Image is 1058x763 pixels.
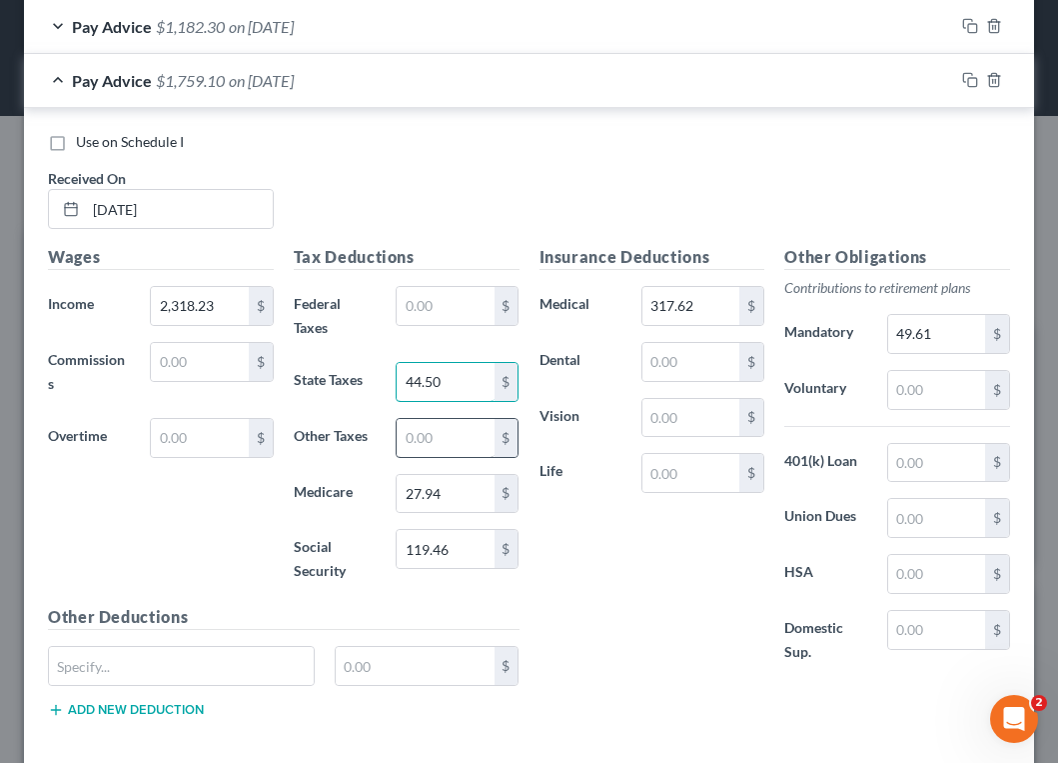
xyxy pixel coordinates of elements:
input: 0.00 [397,363,494,401]
iframe: Intercom live chat [990,695,1038,743]
div: $ [985,499,1009,537]
div: $ [985,371,1009,409]
div: $ [985,611,1009,649]
div: $ [985,444,1009,482]
input: 0.00 [151,287,248,325]
span: Pay Advice [72,17,152,36]
label: Medicare [284,474,386,514]
span: Pay Advice [72,71,152,90]
label: HSA [774,554,876,594]
h5: Other Obligations [784,245,1010,270]
input: 0.00 [888,315,985,353]
div: $ [495,647,519,685]
input: MM/DD/YYYY [86,190,273,228]
input: 0.00 [642,343,739,381]
label: Vision [529,398,631,438]
div: $ [985,555,1009,593]
input: 0.00 [888,555,985,593]
label: Commissions [38,342,140,402]
div: $ [495,475,519,513]
label: Domestic Sup. [774,610,876,670]
span: on [DATE] [229,17,294,36]
div: $ [495,363,519,401]
input: 0.00 [397,287,494,325]
h5: Wages [48,245,274,270]
label: Union Dues [774,498,876,538]
h5: Other Deductions [48,605,520,630]
input: 0.00 [888,371,985,409]
span: Received On [48,170,126,187]
input: 0.00 [397,419,494,457]
div: $ [739,454,763,492]
input: Specify... [49,647,314,685]
label: Federal Taxes [284,286,386,346]
label: Dental [529,342,631,382]
label: Mandatory [774,314,876,354]
label: Life [529,453,631,493]
input: 0.00 [397,475,494,513]
span: $1,759.10 [156,71,225,90]
label: Overtime [38,418,140,458]
label: Other Taxes [284,418,386,458]
span: 2 [1031,695,1047,711]
input: 0.00 [888,444,985,482]
div: $ [739,287,763,325]
div: $ [249,287,273,325]
input: 0.00 [151,343,248,381]
div: $ [739,399,763,437]
span: $1,182.30 [156,17,225,36]
input: 0.00 [151,419,248,457]
span: Use on Schedule I [76,133,184,150]
div: $ [249,343,273,381]
label: Social Security [284,529,386,589]
div: $ [985,315,1009,353]
label: State Taxes [284,362,386,402]
h5: Insurance Deductions [539,245,765,270]
input: 0.00 [336,647,495,685]
div: $ [739,343,763,381]
h5: Tax Deductions [294,245,520,270]
span: Income [48,295,94,312]
label: Medical [529,286,631,326]
div: $ [249,419,273,457]
input: 0.00 [642,287,739,325]
input: 0.00 [888,499,985,537]
input: 0.00 [642,454,739,492]
label: Voluntary [774,370,876,410]
button: Add new deduction [48,702,204,718]
input: 0.00 [397,530,494,568]
input: 0.00 [642,399,739,437]
span: on [DATE] [229,71,294,90]
div: $ [495,419,519,457]
input: 0.00 [888,611,985,649]
p: Contributions to retirement plans [784,278,1010,298]
div: $ [495,287,519,325]
label: 401(k) Loan [774,443,876,483]
div: $ [495,530,519,568]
